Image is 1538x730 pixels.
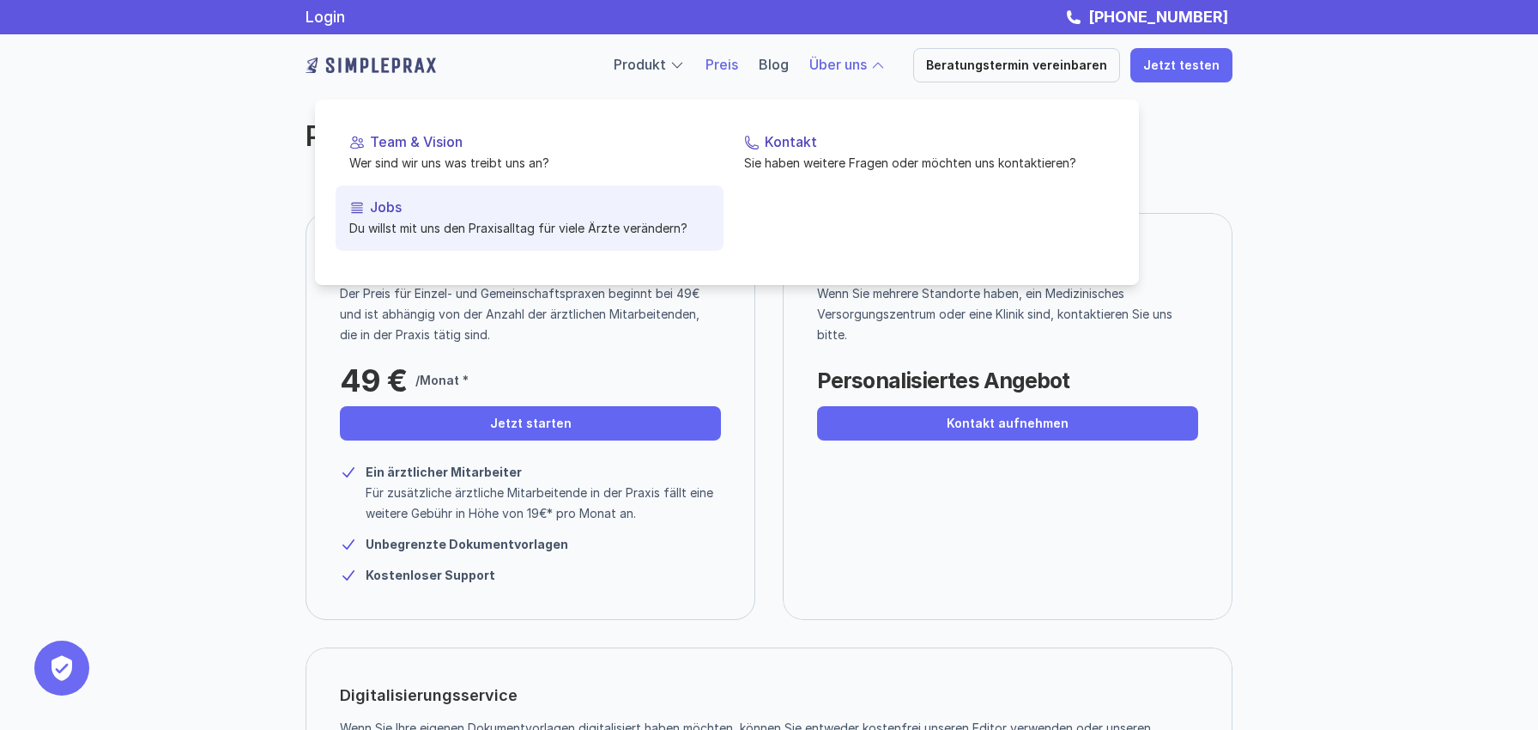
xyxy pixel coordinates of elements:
p: Jobs [370,199,710,216]
a: Blog [759,56,789,73]
p: Sie haben weitere Fragen oder möchten uns kontaktieren? [744,154,1105,172]
strong: Unbegrenzte Dokumentvorlagen [366,537,568,551]
strong: [PHONE_NUMBER] [1088,8,1228,26]
a: KontaktSie haben weitere Fragen oder möchten uns kontaktieren? [730,120,1118,186]
a: Über uns [809,56,867,73]
a: Jetzt testen [1130,48,1232,82]
p: Kontakt aufnehmen [947,417,1069,431]
p: 49 € [340,363,407,398]
a: Beratungstermin vereinbaren [913,48,1120,82]
p: Beratungstermin vereinbaren [926,58,1107,73]
a: Team & VisionWer sind wir uns was treibt uns an? [336,120,724,186]
p: Digitalisierungsservice [340,682,518,709]
a: Jetzt starten [340,406,721,441]
p: Der Preis für Einzel- und Gemeinschaftspraxen beginnt bei 49€ und ist abhängig von der Anzahl der... [340,283,708,345]
strong: Kostenloser Support [366,568,495,582]
p: Team & Vision [370,134,710,150]
p: Du willst mit uns den Praxisalltag für viele Ärzte verändern? [349,219,710,237]
a: Kontakt aufnehmen [817,406,1198,441]
p: Jetzt testen [1143,58,1220,73]
a: Produkt [614,56,666,73]
p: Wenn Sie mehrere Standorte haben, ein Medizinisches Versorgungszentrum oder eine Klinik sind, kon... [817,283,1185,345]
h2: Preis [306,120,949,153]
p: Kontakt [765,134,1105,150]
p: Wer sind wir uns was treibt uns an? [349,154,710,172]
p: /Monat * [415,370,469,391]
strong: Ein ärztlicher Mitarbeiter [366,465,522,479]
a: Preis [705,56,738,73]
a: [PHONE_NUMBER] [1084,8,1232,26]
a: Login [306,8,345,26]
p: Personalisiertes Angebot [817,363,1069,398]
p: Jetzt starten [490,417,572,431]
a: JobsDu willst mit uns den Praxisalltag für viele Ärzte verändern? [336,186,724,251]
p: Für zusätzliche ärztliche Mitarbeitende in der Praxis fällt eine weitere Gebühr in Höhe von 19€* ... [366,483,721,524]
